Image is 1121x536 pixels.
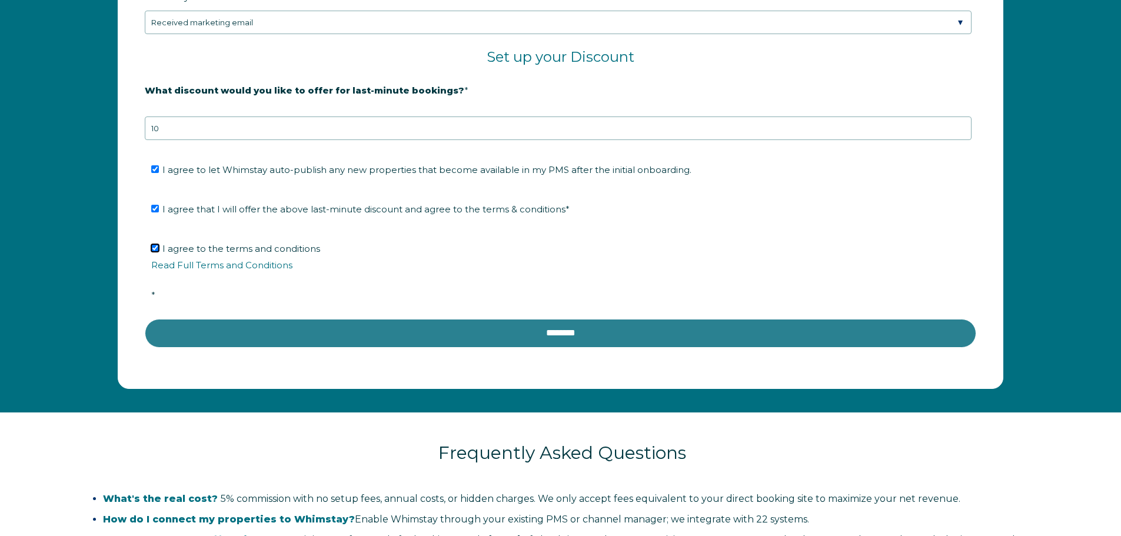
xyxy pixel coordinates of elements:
span: What's the real cost? [103,493,218,504]
span: I agree to let Whimstay auto-publish any new properties that become available in my PMS after the... [162,164,691,175]
span: 5% commission with no setup fees, annual costs, or hidden charges. We only accept fees equivalent... [103,493,960,504]
input: I agree that I will offer the above last-minute discount and agree to the terms & conditions* [151,205,159,212]
span: Set up your Discount [487,48,634,65]
strong: How do I connect my properties to Whimstay? [103,514,355,525]
span: I agree that I will offer the above last-minute discount and agree to the terms & conditions [162,204,570,215]
a: Read Full Terms and Conditions [151,259,292,271]
strong: 20% is recommended, minimum of 10% [145,105,329,115]
input: I agree to the terms and conditionsRead Full Terms and Conditions* [151,244,159,252]
strong: What discount would you like to offer for last-minute bookings? [145,85,464,96]
input: I agree to let Whimstay auto-publish any new properties that become available in my PMS after the... [151,165,159,173]
span: Enable Whimstay through your existing PMS or channel manager; we integrate with 22 systems. [103,514,809,525]
span: Frequently Asked Questions [438,442,686,464]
